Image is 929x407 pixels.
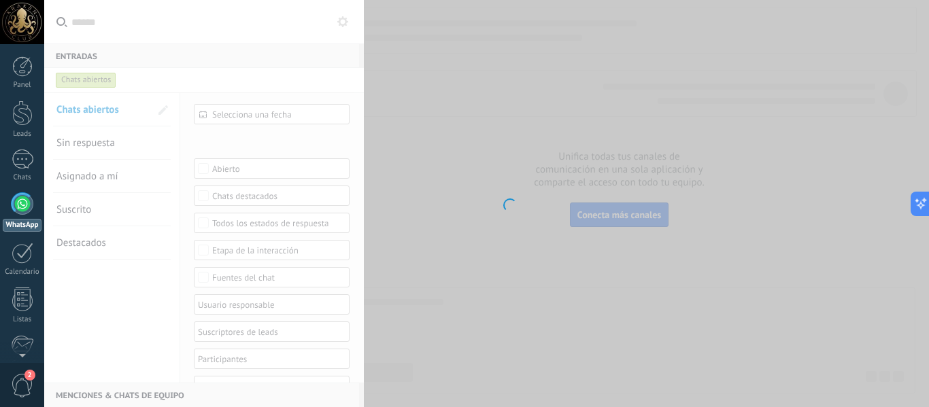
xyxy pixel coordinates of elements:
div: WhatsApp [3,219,41,232]
div: Listas [3,315,42,324]
div: Calendario [3,268,42,277]
div: Chats [3,173,42,182]
span: 2 [24,370,35,381]
div: Panel [3,81,42,90]
div: Leads [3,130,42,139]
